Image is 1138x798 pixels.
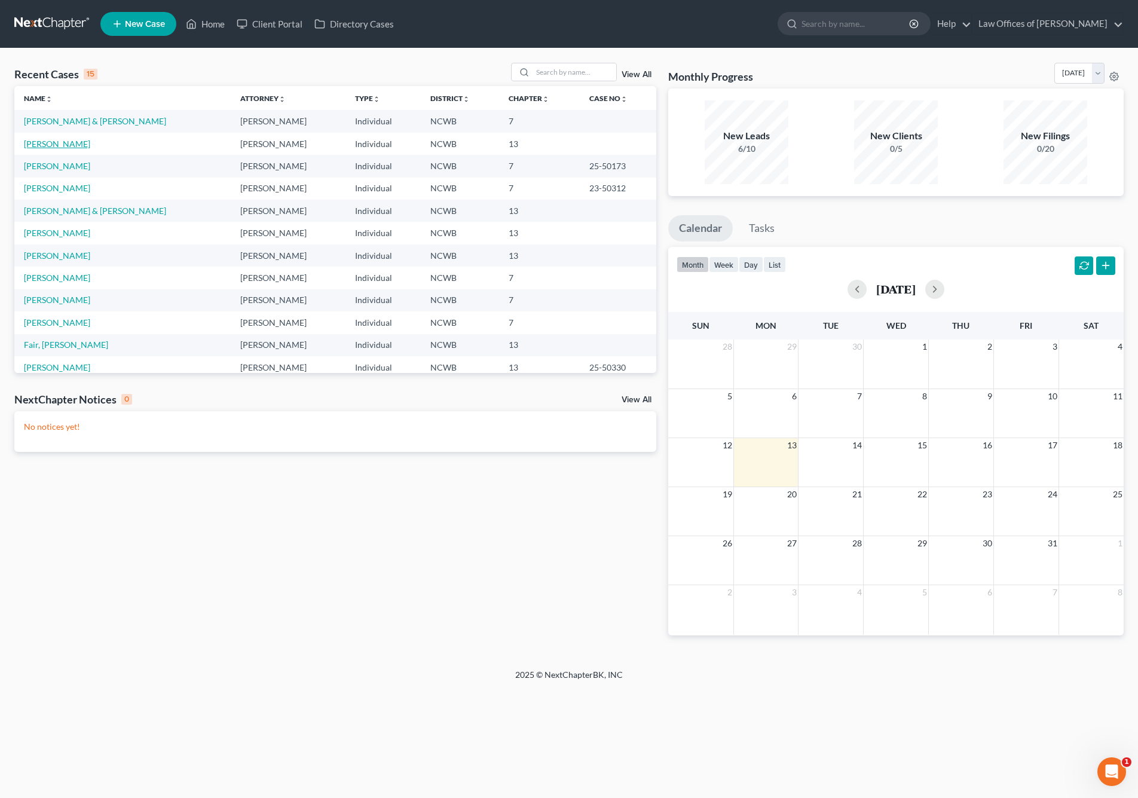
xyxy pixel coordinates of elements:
[231,200,345,222] td: [PERSON_NAME]
[24,206,166,216] a: [PERSON_NAME] & [PERSON_NAME]
[589,94,628,103] a: Case Nounfold_more
[430,94,470,103] a: Districtunfold_more
[580,178,657,200] td: 23-50312
[421,356,499,378] td: NCWB
[823,320,839,331] span: Tue
[345,133,421,155] td: Individual
[499,356,579,378] td: 13
[421,334,499,356] td: NCWB
[24,421,647,433] p: No notices yet!
[345,178,421,200] td: Individual
[231,110,345,132] td: [PERSON_NAME]
[231,178,345,200] td: [PERSON_NAME]
[231,311,345,334] td: [PERSON_NAME]
[1047,536,1059,551] span: 31
[24,362,90,372] a: [PERSON_NAME]
[24,161,90,171] a: [PERSON_NAME]
[916,487,928,502] span: 22
[421,267,499,289] td: NCWB
[1051,340,1059,354] span: 3
[931,13,971,35] a: Help
[916,438,928,452] span: 15
[542,96,549,103] i: unfold_more
[981,487,993,502] span: 23
[721,438,733,452] span: 12
[421,155,499,177] td: NCWB
[986,340,993,354] span: 2
[851,340,863,354] span: 30
[499,155,579,177] td: 7
[1112,389,1124,403] span: 11
[421,133,499,155] td: NCWB
[421,311,499,334] td: NCWB
[499,178,579,200] td: 7
[1047,487,1059,502] span: 24
[622,71,651,79] a: View All
[981,438,993,452] span: 16
[345,110,421,132] td: Individual
[921,389,928,403] span: 8
[231,155,345,177] td: [PERSON_NAME]
[231,334,345,356] td: [PERSON_NAME]
[24,116,166,126] a: [PERSON_NAME] & [PERSON_NAME]
[14,67,97,81] div: Recent Cases
[791,585,798,600] span: 3
[228,669,910,690] div: 2025 © NextChapterBK, INC
[738,215,785,241] a: Tasks
[1020,320,1032,331] span: Fri
[721,536,733,551] span: 26
[345,155,421,177] td: Individual
[499,110,579,132] td: 7
[14,392,132,406] div: NextChapter Notices
[24,340,108,350] a: Fair, [PERSON_NAME]
[421,289,499,311] td: NCWB
[721,340,733,354] span: 28
[45,96,53,103] i: unfold_more
[692,320,709,331] span: Sun
[231,289,345,311] td: [PERSON_NAME]
[373,96,380,103] i: unfold_more
[952,320,969,331] span: Thu
[620,96,628,103] i: unfold_more
[499,334,579,356] td: 13
[24,183,90,193] a: [PERSON_NAME]
[580,356,657,378] td: 25-50330
[851,438,863,452] span: 14
[622,396,651,404] a: View All
[499,222,579,244] td: 13
[345,334,421,356] td: Individual
[668,69,753,84] h3: Monthly Progress
[24,295,90,305] a: [PERSON_NAME]
[421,244,499,267] td: NCWB
[345,200,421,222] td: Individual
[1116,536,1124,551] span: 1
[121,394,132,405] div: 0
[1097,757,1126,786] iframe: Intercom live chat
[580,155,657,177] td: 25-50173
[231,222,345,244] td: [PERSON_NAME]
[705,129,788,143] div: New Leads
[755,320,776,331] span: Mon
[24,228,90,238] a: [PERSON_NAME]
[1047,438,1059,452] span: 17
[705,143,788,155] div: 6/10
[499,244,579,267] td: 13
[856,389,863,403] span: 7
[533,63,616,81] input: Search by name...
[1051,585,1059,600] span: 7
[921,340,928,354] span: 1
[24,94,53,103] a: Nameunfold_more
[355,94,380,103] a: Typeunfold_more
[279,96,286,103] i: unfold_more
[721,487,733,502] span: 19
[499,267,579,289] td: 7
[886,320,906,331] span: Wed
[726,585,733,600] span: 2
[308,13,400,35] a: Directory Cases
[24,273,90,283] a: [PERSON_NAME]
[1112,438,1124,452] span: 18
[1116,340,1124,354] span: 4
[421,222,499,244] td: NCWB
[24,250,90,261] a: [PERSON_NAME]
[1084,320,1099,331] span: Sat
